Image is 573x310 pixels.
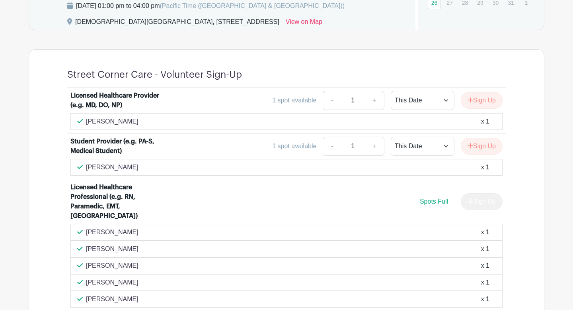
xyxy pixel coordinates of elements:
h4: Street Corner Care - Volunteer Sign-Up [67,69,242,80]
div: x 1 [481,278,489,287]
p: [PERSON_NAME] [86,294,138,304]
div: [DEMOGRAPHIC_DATA][GEOGRAPHIC_DATA], [STREET_ADDRESS] [75,17,279,30]
button: Sign Up [461,92,503,109]
a: + [364,91,384,110]
div: x 1 [481,117,489,126]
div: x 1 [481,228,489,237]
p: [PERSON_NAME] [86,261,138,271]
a: View on Map [286,17,322,30]
a: + [364,137,384,156]
div: [DATE] 01:00 pm to 04:00 pm [76,1,345,11]
div: x 1 [481,261,489,271]
span: (Pacific Time ([GEOGRAPHIC_DATA] & [GEOGRAPHIC_DATA])) [160,2,345,9]
div: Licensed Healthcare Provider (e.g. MD, DO, NP) [70,91,169,110]
p: [PERSON_NAME] [86,228,138,237]
p: [PERSON_NAME] [86,117,138,126]
p: [PERSON_NAME] [86,163,138,172]
a: - [323,91,341,110]
button: Sign Up [461,138,503,155]
div: x 1 [481,163,489,172]
div: x 1 [481,294,489,304]
p: [PERSON_NAME] [86,244,138,254]
div: x 1 [481,244,489,254]
div: 1 spot available [272,96,316,105]
div: Licensed Healthcare Professional (e.g. RN, Paramedic, EMT, [GEOGRAPHIC_DATA]) [70,182,169,221]
div: Student Provider (e.g. PA-S, Medical Student) [70,137,169,156]
div: 1 spot available [272,141,316,151]
a: - [323,137,341,156]
p: [PERSON_NAME] [86,278,138,287]
span: Spots Full [420,198,448,205]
